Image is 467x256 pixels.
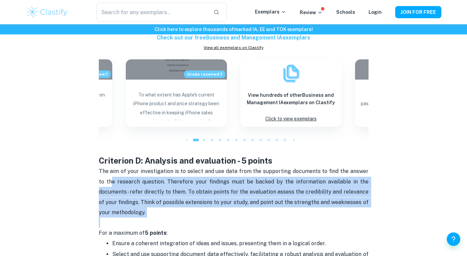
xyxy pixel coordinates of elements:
p: Review [300,9,323,16]
img: Clastify logo [26,5,69,19]
p: To what extent did the end of the password sharing influence Netflix brand image and sales? [360,90,451,120]
button: Help and Feedback [447,232,460,246]
span: The aim of your investigation is to select and use data from the supporting documents to find the... [99,168,370,216]
strong: 5 points [145,230,167,236]
a: ExemplarsView hundreds of otherBusiness and Management IAexemplars on ClastifyClick to view exemp... [240,59,342,127]
span: For a maximum of : [99,230,168,236]
button: JOIN FOR FREE [395,6,441,18]
p: Click to view exemplars [265,114,317,123]
a: Blog exemplar: To what extent has Apple's current iPhonGrade received:7To what extent has Apple's... [126,59,227,127]
span: Ensure a coherent integration of ideas and issues, presenting them in a logical order. [112,240,326,247]
h6: Check out our free Business and Management IA exemplars [99,34,369,42]
p: To what extent has Apple's current iPhone product and price strategy been effective in keeping iP... [131,90,222,120]
a: Blog exemplar: To what extent did the end of the passwoTo what extent did the end of the password... [355,59,456,127]
input: Search for any exemplars... [96,3,208,22]
h6: Click here to explore thousands of marked IA, EE and TOK exemplars ! [1,26,466,33]
span: Grade received: 7 [184,70,225,78]
a: Login [369,9,382,15]
a: Schools [336,9,355,15]
h6: View hundreds of other Business and Management IA exemplars on Clastify [246,91,336,106]
img: Exemplars [281,63,301,83]
a: View all exemplars on Clastify [99,45,369,51]
strong: Criterion D: Analysis and evaluation - 5 points [99,156,272,165]
p: Exemplars [255,8,286,16]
